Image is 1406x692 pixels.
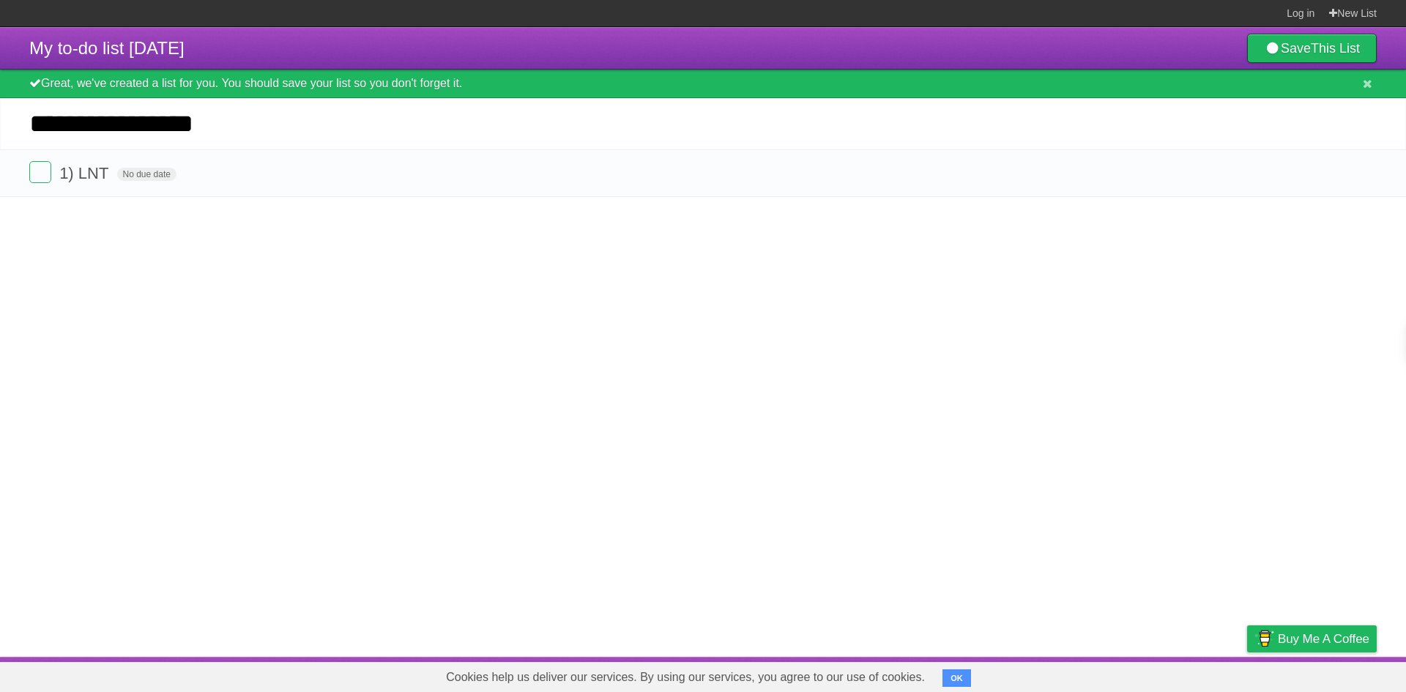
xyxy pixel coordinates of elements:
[1101,661,1160,688] a: Developers
[942,669,971,687] button: OK
[117,168,176,181] span: No due date
[1228,661,1266,688] a: Privacy
[431,663,940,692] span: Cookies help us deliver our services. By using our services, you agree to our use of cookies.
[1278,626,1369,652] span: Buy me a coffee
[1284,661,1377,688] a: Suggest a feature
[1247,34,1377,63] a: SaveThis List
[59,164,112,182] span: 1) LNT
[1311,41,1360,56] b: This List
[29,38,185,58] span: My to-do list [DATE]
[29,161,51,183] label: Done
[1254,626,1274,651] img: Buy me a coffee
[1178,661,1210,688] a: Terms
[1247,625,1377,652] a: Buy me a coffee
[1052,661,1083,688] a: About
